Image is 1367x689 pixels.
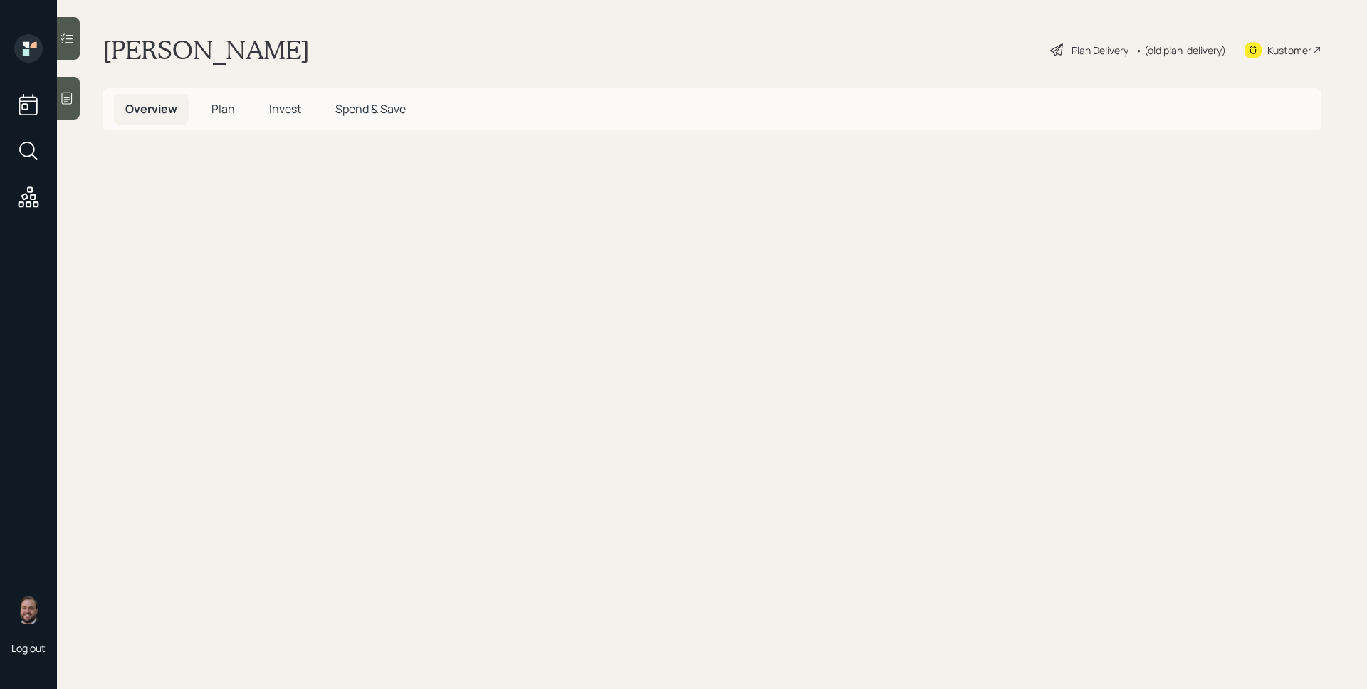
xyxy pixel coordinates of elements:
[1136,43,1226,58] div: • (old plan-delivery)
[211,101,235,117] span: Plan
[1072,43,1128,58] div: Plan Delivery
[14,596,43,624] img: james-distasi-headshot.png
[335,101,406,117] span: Spend & Save
[269,101,301,117] span: Invest
[11,641,46,655] div: Log out
[1267,43,1311,58] div: Kustomer
[103,34,310,65] h1: [PERSON_NAME]
[125,101,177,117] span: Overview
